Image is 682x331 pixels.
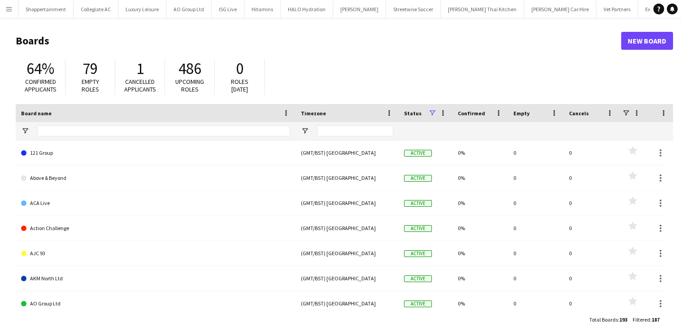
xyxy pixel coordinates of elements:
span: Upcoming roles [175,78,204,93]
div: (GMT/BST) [GEOGRAPHIC_DATA] [295,191,399,215]
span: Timezone [301,110,326,117]
span: Empty [513,110,530,117]
button: Streetwise Soccer [386,0,441,18]
input: Board name Filter Input [37,126,290,136]
div: 0 [508,191,564,215]
div: 0% [452,216,508,240]
button: Collegiate AC [74,0,118,18]
span: 486 [178,59,201,78]
div: 0% [452,140,508,165]
div: 0 [564,216,619,240]
span: Active [404,275,432,282]
span: 64% [26,59,54,78]
span: Empty roles [82,78,99,93]
div: 0% [452,191,508,215]
span: Board name [21,110,52,117]
div: 0 [508,291,564,316]
div: (GMT/BST) [GEOGRAPHIC_DATA] [295,291,399,316]
div: : [589,311,627,328]
div: (GMT/BST) [GEOGRAPHIC_DATA] [295,140,399,165]
button: [PERSON_NAME] Thai Kitchen [441,0,524,18]
button: Shoppertainment [18,0,74,18]
div: 0 [564,140,619,165]
button: [PERSON_NAME] Car Hire [524,0,596,18]
a: Above & Beyond [21,165,290,191]
div: 0 [564,191,619,215]
span: Roles [DATE] [231,78,248,93]
div: (GMT/BST) [GEOGRAPHIC_DATA] [295,241,399,266]
div: 0 [508,241,564,266]
button: Luxury Leisure [118,0,166,18]
button: ISG Live [212,0,244,18]
span: Status [404,110,421,117]
span: Filtered [633,316,650,323]
a: ACA Live [21,191,290,216]
a: New Board [621,32,673,50]
div: 0% [452,165,508,190]
span: Total Boards [589,316,618,323]
span: 0 [236,59,243,78]
button: Hitamins [244,0,281,18]
div: 0 [508,266,564,291]
button: Vet Partners [596,0,638,18]
span: Confirmed [458,110,485,117]
div: 0 [564,165,619,190]
div: 0 [564,241,619,266]
div: 0 [508,216,564,240]
button: Open Filter Menu [21,127,29,135]
div: : [633,311,660,328]
div: (GMT/BST) [GEOGRAPHIC_DATA] [295,216,399,240]
span: Active [404,301,432,307]
span: Active [404,200,432,207]
div: (GMT/BST) [GEOGRAPHIC_DATA] [295,165,399,190]
input: Timezone Filter Input [317,126,393,136]
span: Confirmed applicants [25,78,56,93]
span: 1 [136,59,144,78]
span: Active [404,150,432,157]
span: 79 [83,59,98,78]
span: 187 [652,316,660,323]
span: Cancels [569,110,589,117]
div: (GMT/BST) [GEOGRAPHIC_DATA] [295,266,399,291]
div: 0% [452,266,508,291]
button: [PERSON_NAME] [333,0,386,18]
button: HALO Hydration [281,0,333,18]
div: 0 [508,140,564,165]
span: 193 [619,316,627,323]
a: AO Group Ltd [21,291,290,316]
a: AKM North Ltd [21,266,290,291]
div: 0 [564,291,619,316]
span: Active [404,250,432,257]
div: 0% [452,241,508,266]
span: Active [404,175,432,182]
span: Active [404,225,432,232]
button: Open Filter Menu [301,127,309,135]
a: 121 Group [21,140,290,165]
div: 0 [508,165,564,190]
a: Action Challenge [21,216,290,241]
div: 0 [564,266,619,291]
span: Cancelled applicants [124,78,156,93]
h1: Boards [16,34,621,48]
button: AO Group Ltd [166,0,212,18]
a: AJC 93 [21,241,290,266]
div: 0% [452,291,508,316]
